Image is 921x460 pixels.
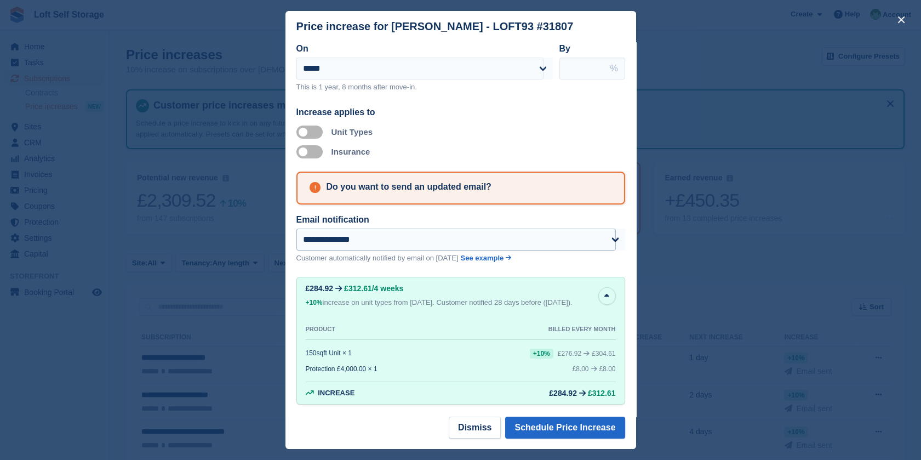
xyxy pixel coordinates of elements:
div: £284.92 [549,389,577,397]
label: Apply to insurance [296,151,327,152]
span: Increase [318,389,354,397]
div: PRODUCT [306,326,335,333]
button: Dismiss [449,417,501,439]
p: This is 1 year, 8 months after move-in. [296,82,553,93]
label: On [296,44,308,53]
p: Customer automatically notified by email on [DATE] [296,253,459,264]
span: £312.61 [588,389,616,397]
div: 150sqft Unit × 1 [306,349,352,357]
a: See example [461,253,512,264]
div: £8.00 [572,365,588,373]
label: Insurance [331,147,370,156]
button: Schedule Price Increase [505,417,625,439]
div: BILLED EVERY MONTH [548,326,616,333]
h1: Do you want to send an updated email? [327,180,491,194]
label: Email notification [296,215,369,224]
span: See example [461,254,504,262]
span: Customer notified 28 days before ([DATE]). [436,298,572,306]
div: £284.92 [306,284,334,293]
label: By [559,44,570,53]
label: Apply to unit types [296,131,327,133]
div: Protection £4,000.00 × 1 [306,365,377,373]
span: £8.00 [599,365,615,373]
button: close [893,11,910,29]
span: /4 weeks [372,284,404,293]
div: +10% [306,297,323,308]
span: £304.61 [592,350,615,357]
span: £312.61 [344,284,372,293]
div: +10% [530,349,553,359]
span: increase on unit types from [DATE]. [306,298,434,306]
div: Price increase for [PERSON_NAME] - LOFT93 #31807 [296,20,574,33]
label: Unit Types [331,127,373,137]
div: £276.92 [558,350,581,357]
div: Increase applies to [296,106,625,119]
